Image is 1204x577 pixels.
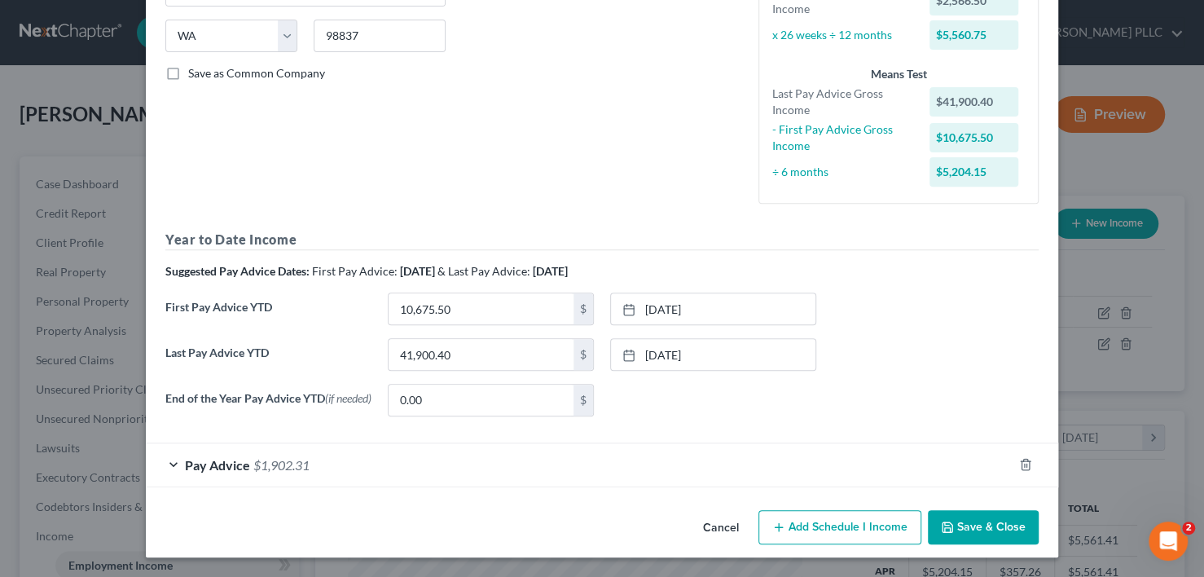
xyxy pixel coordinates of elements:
span: (if needed) [325,391,371,405]
label: Last Pay Advice YTD [157,338,380,384]
a: [DATE] [611,293,815,324]
strong: [DATE] [400,264,435,278]
strong: [DATE] [533,264,568,278]
div: $ [573,385,593,416]
button: Cancel [690,512,752,544]
div: - First Pay Advice Gross Income [764,121,921,154]
div: $5,560.75 [929,20,1019,50]
div: $ [573,339,593,370]
h5: Year to Date Income [165,230,1039,250]
div: $ [573,293,593,324]
div: x 26 weeks ÷ 12 months [764,27,921,43]
span: & Last Pay Advice: [437,264,530,278]
span: 2 [1182,522,1195,535]
strong: Suggested Pay Advice Dates: [165,264,310,278]
div: $5,204.15 [929,157,1019,187]
div: Last Pay Advice Gross Income [764,86,921,118]
div: $10,675.50 [929,123,1019,152]
span: Save as Common Company [188,66,325,80]
button: Save & Close [928,510,1039,544]
div: Means Test [772,66,1025,82]
iframe: Intercom live chat [1149,522,1188,561]
label: First Pay Advice YTD [157,293,380,338]
div: ÷ 6 months [764,164,921,180]
span: Pay Advice [185,457,250,473]
input: Enter zip... [314,20,446,52]
input: 0.00 [389,385,573,416]
label: End of the Year Pay Advice YTD [157,384,380,429]
a: [DATE] [611,339,815,370]
div: $41,900.40 [929,87,1019,117]
input: 0.00 [389,293,573,324]
button: Add Schedule I Income [758,510,921,544]
span: First Pay Advice: [312,264,398,278]
span: $1,902.31 [253,457,310,473]
input: 0.00 [389,339,573,370]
